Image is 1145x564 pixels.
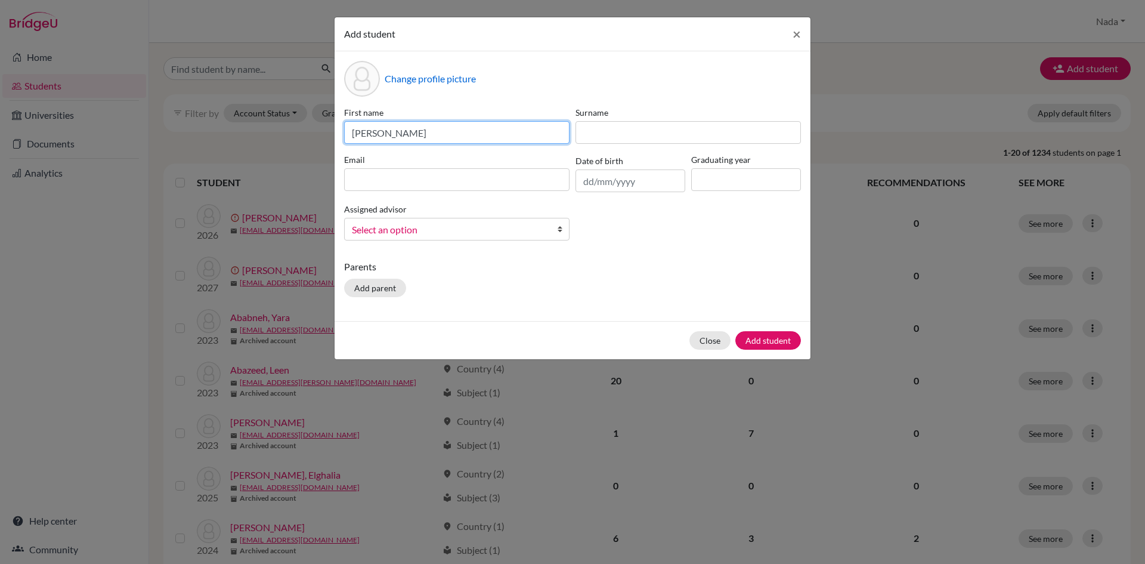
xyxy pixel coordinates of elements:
label: Surname [575,106,801,119]
div: Profile picture [344,61,380,97]
span: Select an option [352,222,546,238]
label: Assigned advisor [344,203,407,215]
button: Close [689,331,731,350]
label: Graduating year [691,153,801,166]
p: Parents [344,260,801,274]
button: Close [783,17,810,51]
span: Add student [344,28,395,39]
span: × [793,25,801,42]
button: Add student [735,331,801,350]
label: First name [344,106,570,119]
button: Add parent [344,279,406,297]
input: dd/mm/yyyy [575,169,685,192]
label: Email [344,153,570,166]
label: Date of birth [575,155,623,167]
